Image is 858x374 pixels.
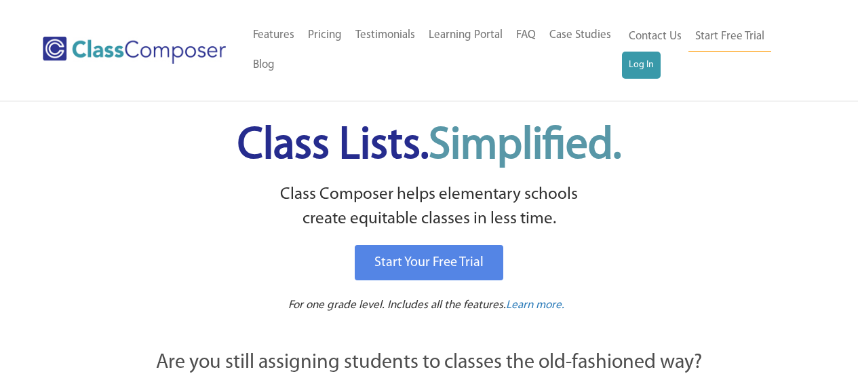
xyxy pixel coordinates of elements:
[246,20,622,80] nav: Header Menu
[355,245,503,280] a: Start Your Free Trial
[43,37,226,64] img: Class Composer
[543,20,618,50] a: Case Studies
[246,20,301,50] a: Features
[374,256,484,269] span: Start Your Free Trial
[506,299,564,311] span: Learn more.
[622,22,805,79] nav: Header Menu
[422,20,509,50] a: Learning Portal
[622,52,661,79] a: Log In
[506,297,564,314] a: Learn more.
[301,20,349,50] a: Pricing
[237,124,621,168] span: Class Lists.
[509,20,543,50] a: FAQ
[81,183,777,232] p: Class Composer helps elementary schools create equitable classes in less time.
[688,22,771,52] a: Start Free Trial
[246,50,281,80] a: Blog
[288,299,506,311] span: For one grade level. Includes all the features.
[622,22,688,52] a: Contact Us
[349,20,422,50] a: Testimonials
[429,124,621,168] span: Simplified.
